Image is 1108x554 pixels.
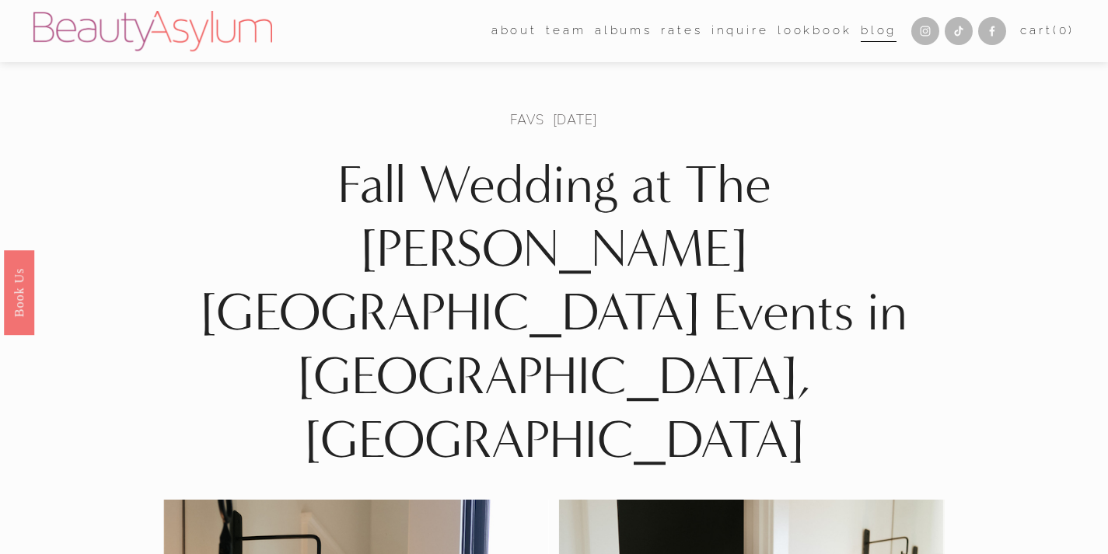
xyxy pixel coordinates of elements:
[4,249,34,334] a: Book Us
[1053,23,1075,37] span: ( )
[163,154,945,472] h1: Fall Wedding at The [PERSON_NAME][GEOGRAPHIC_DATA] Events in [GEOGRAPHIC_DATA], [GEOGRAPHIC_DATA]
[491,19,537,44] a: folder dropdown
[778,19,852,44] a: Lookbook
[861,19,897,44] a: Blog
[510,110,544,128] a: Favs
[546,20,585,42] span: team
[945,17,973,45] a: TikTok
[33,11,272,51] img: Beauty Asylum | Bridal Hair &amp; Makeup Charlotte &amp; Atlanta
[978,17,1006,45] a: Facebook
[711,19,769,44] a: Inquire
[661,19,702,44] a: Rates
[595,19,652,44] a: albums
[1059,23,1069,37] span: 0
[546,19,585,44] a: folder dropdown
[911,17,939,45] a: Instagram
[491,20,537,42] span: about
[553,110,598,128] span: [DATE]
[1020,20,1075,42] a: 0 items in cart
